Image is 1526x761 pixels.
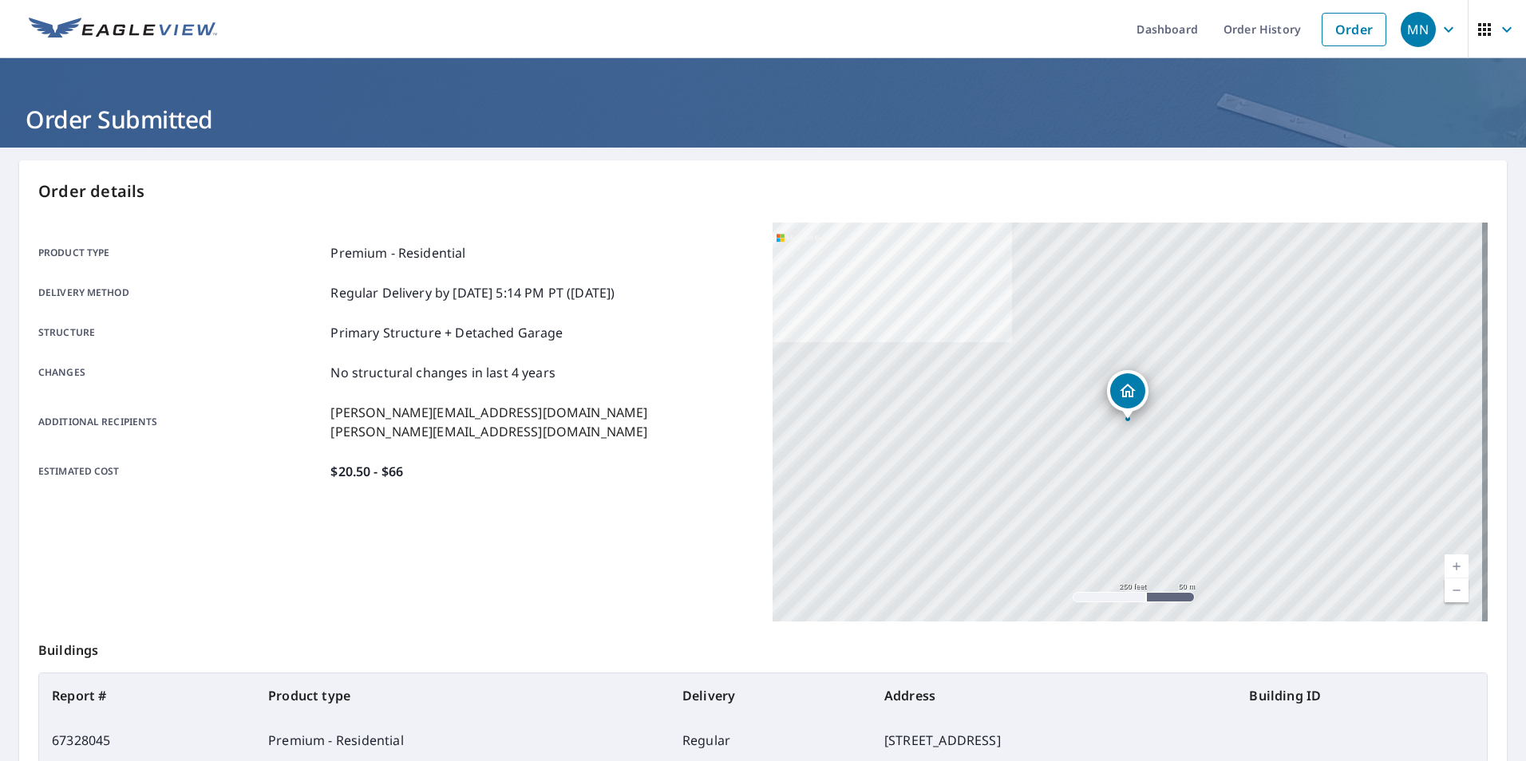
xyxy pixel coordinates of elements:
p: Additional recipients [38,403,324,441]
a: Current Level 17, Zoom In [1445,554,1469,578]
p: [PERSON_NAME][EMAIL_ADDRESS][DOMAIN_NAME] [330,403,647,422]
img: EV Logo [29,18,217,41]
p: Buildings [38,621,1488,672]
a: Current Level 17, Zoom Out [1445,578,1469,602]
p: Delivery method [38,283,324,302]
th: Address [872,673,1236,718]
th: Building ID [1236,673,1487,718]
th: Delivery [670,673,872,718]
div: Dropped pin, building 1, Residential property, 838 Feather Cloud St NW Salem, OR 97304 [1107,370,1148,420]
p: Estimated cost [38,462,324,481]
p: $20.50 - $66 [330,462,403,481]
a: Order [1322,13,1386,46]
p: Primary Structure + Detached Garage [330,323,563,342]
th: Report # [39,673,255,718]
p: Regular Delivery by [DATE] 5:14 PM PT ([DATE]) [330,283,615,302]
p: Order details [38,179,1488,203]
p: Structure [38,323,324,342]
th: Product type [255,673,670,718]
p: Product type [38,243,324,262]
p: [PERSON_NAME][EMAIL_ADDRESS][DOMAIN_NAME] [330,422,647,441]
p: No structural changes in last 4 years [330,363,555,382]
p: Premium - Residential [330,243,465,262]
div: MN [1401,12,1436,47]
p: Changes [38,363,324,382]
h1: Order Submitted [19,103,1507,136]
